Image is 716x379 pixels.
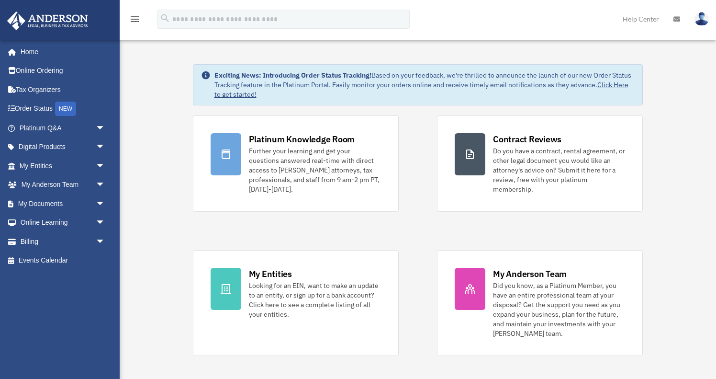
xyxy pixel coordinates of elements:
[193,250,399,356] a: My Entities Looking for an EIN, want to make an update to an entity, or sign up for a bank accoun...
[437,115,643,212] a: Contract Reviews Do you have a contract, rental agreement, or other legal document you would like...
[694,12,709,26] img: User Pic
[493,133,561,145] div: Contract Reviews
[493,281,625,338] div: Did you know, as a Platinum Member, you have an entire professional team at your disposal? Get th...
[493,268,567,280] div: My Anderson Team
[7,42,115,61] a: Home
[96,156,115,176] span: arrow_drop_down
[214,80,628,99] a: Click Here to get started!
[96,138,115,157] span: arrow_drop_down
[7,156,120,175] a: My Entitiesarrow_drop_down
[493,146,625,194] div: Do you have a contract, rental agreement, or other legal document you would like an attorney's ad...
[214,71,371,80] strong: Exciting News: Introducing Order Status Tracking!
[7,232,120,251] a: Billingarrow_drop_down
[249,133,355,145] div: Platinum Knowledge Room
[7,61,120,80] a: Online Ordering
[96,232,115,252] span: arrow_drop_down
[7,251,120,270] a: Events Calendar
[96,118,115,138] span: arrow_drop_down
[437,250,643,356] a: My Anderson Team Did you know, as a Platinum Member, you have an entire professional team at your...
[7,118,120,138] a: Platinum Q&Aarrow_drop_down
[55,102,76,116] div: NEW
[96,175,115,195] span: arrow_drop_down
[4,11,91,30] img: Anderson Advisors Platinum Portal
[7,99,120,119] a: Order StatusNEW
[7,175,120,195] a: My Anderson Teamarrow_drop_down
[7,194,120,213] a: My Documentsarrow_drop_down
[96,213,115,233] span: arrow_drop_down
[129,13,141,25] i: menu
[249,146,381,194] div: Further your learning and get your questions answered real-time with direct access to [PERSON_NAM...
[96,194,115,214] span: arrow_drop_down
[249,268,292,280] div: My Entities
[214,70,635,99] div: Based on your feedback, we're thrilled to announce the launch of our new Order Status Tracking fe...
[7,80,120,99] a: Tax Organizers
[160,13,170,23] i: search
[7,138,120,157] a: Digital Productsarrow_drop_down
[129,17,141,25] a: menu
[249,281,381,319] div: Looking for an EIN, want to make an update to an entity, or sign up for a bank account? Click her...
[193,115,399,212] a: Platinum Knowledge Room Further your learning and get your questions answered real-time with dire...
[7,213,120,232] a: Online Learningarrow_drop_down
